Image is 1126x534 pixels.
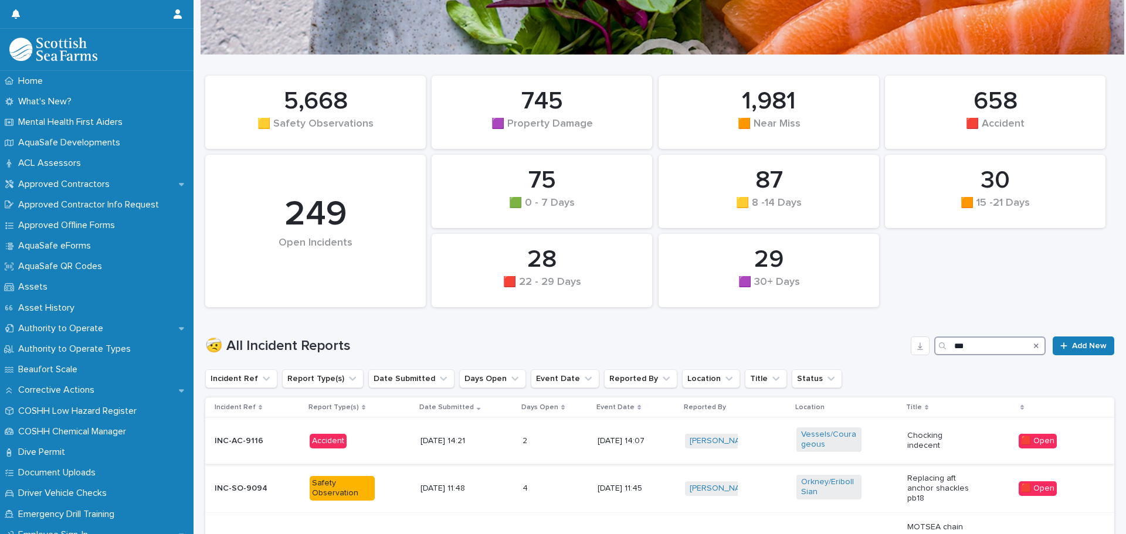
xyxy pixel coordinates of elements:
[13,158,90,169] p: ACL Assessors
[1072,342,1107,350] span: Add New
[13,199,168,210] p: Approved Contractor Info Request
[368,369,455,388] button: Date Submitted
[684,401,726,414] p: Reported By
[1053,336,1114,355] a: Add New
[679,118,859,142] div: 🟧 Near Miss
[690,484,754,494] a: [PERSON_NAME]
[523,434,530,446] p: 2
[452,87,632,116] div: 745
[13,137,130,148] p: AquaSafe Developments
[215,436,280,446] p: INC-AC-9116
[13,281,57,292] p: Assets
[907,431,972,451] p: Chocking indecent
[521,401,558,414] p: Days Open
[792,369,842,388] button: Status
[13,323,113,334] p: Authority to Operate
[13,343,140,355] p: Authority to Operate Types
[452,276,632,301] div: 🟥 22 - 29 Days
[13,488,116,499] p: Driver Vehicle Checks
[205,369,277,388] button: Incident Ref
[679,166,859,195] div: 87
[523,481,530,494] p: 4
[905,166,1086,195] div: 30
[13,96,81,107] p: What's New?
[905,118,1086,142] div: 🟥 Accident
[225,87,406,116] div: 5,668
[13,406,146,417] p: COSHH Low Hazard Register
[13,261,111,272] p: AquaSafe QR Codes
[907,474,972,503] p: Replacing aft anchor shackles pb18
[13,117,132,128] p: Mental Health First Aiders
[598,484,663,494] p: [DATE] 11:45
[905,87,1086,116] div: 658
[13,76,52,87] p: Home
[13,240,100,251] p: AquaSafe eForms
[452,245,632,274] div: 28
[205,418,1114,464] tr: INC-AC-9116Accident[DATE] 14:2122 [DATE] 14:07[PERSON_NAME] Vessels/Courageous Chocking indecent🟥...
[679,245,859,274] div: 29
[282,369,364,388] button: Report Type(s)
[679,87,859,116] div: 1,981
[215,401,256,414] p: Incident Ref
[13,426,135,437] p: COSHH Chemical Manager
[531,369,599,388] button: Event Date
[679,197,859,222] div: 🟨 8 -14 Days
[205,464,1114,512] tr: INC-SO-9094Safety Observation[DATE] 11:4844 [DATE] 11:45[PERSON_NAME] Orkney/Eriboll Sian Replaci...
[1019,434,1057,448] div: 🟥 Open
[598,436,663,446] p: [DATE] 14:07
[13,447,74,458] p: Dive Permit
[308,401,359,414] p: Report Type(s)
[745,369,787,388] button: Title
[452,166,632,195] div: 75
[205,338,906,355] h1: 🤕 All Incident Reports
[459,369,526,388] button: Days Open
[679,276,859,301] div: 🟪 30+ Days
[452,197,632,222] div: 🟩 0 - 7 Days
[225,193,406,236] div: 249
[801,477,857,497] a: Orkney/Eriboll Sian
[13,302,84,314] p: Asset History
[419,401,474,414] p: Date Submitted
[310,434,347,448] div: Accident
[215,484,280,494] p: INC-SO-9094
[310,476,375,501] div: Safety Observation
[13,220,124,231] p: Approved Offline Forms
[13,509,124,520] p: Emergency Drill Training
[596,401,635,414] p: Event Date
[905,197,1086,222] div: 🟧 15 -21 Days
[452,118,632,142] div: 🟪 Property Damage
[225,237,406,274] div: Open Incidents
[13,179,119,190] p: Approved Contractors
[934,336,1046,355] input: Search
[1019,481,1057,496] div: 🟥 Open
[682,369,740,388] button: Location
[13,467,105,478] p: Document Uploads
[420,484,486,494] p: [DATE] 11:48
[13,385,104,396] p: Corrective Actions
[604,369,677,388] button: Reported By
[225,118,406,142] div: 🟨 Safety Observations
[690,436,754,446] a: [PERSON_NAME]
[801,430,857,450] a: Vessels/Courageous
[13,364,87,375] p: Beaufort Scale
[420,436,486,446] p: [DATE] 14:21
[906,401,922,414] p: Title
[795,401,825,414] p: Location
[9,38,97,61] img: bPIBxiqnSb2ggTQWdOVV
